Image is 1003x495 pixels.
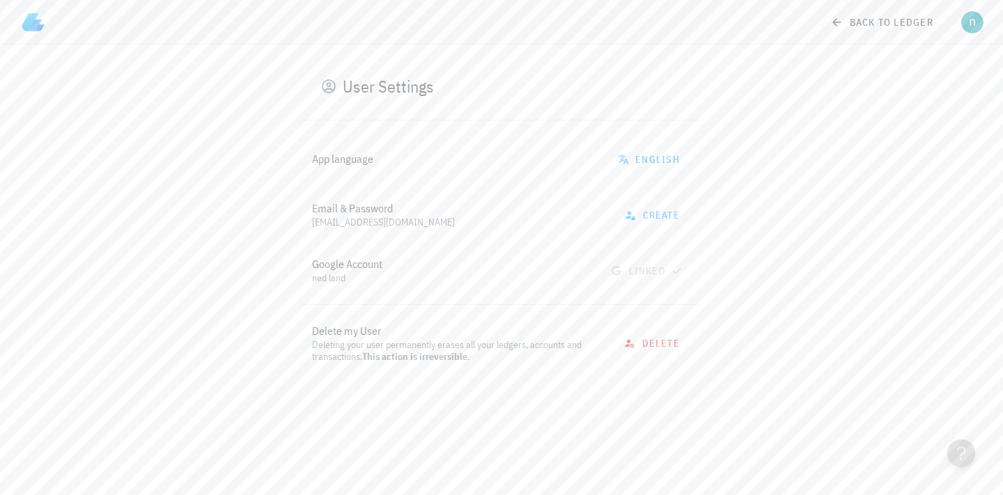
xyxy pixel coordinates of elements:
button: delete [616,331,691,356]
div: Google Account [312,258,591,271]
span: delete [627,337,680,349]
button: English [609,147,691,172]
div: avatar [961,11,983,33]
div: App language [312,152,598,166]
div: User Settings [343,75,434,97]
div: Delete my User [312,324,605,338]
div: [EMAIL_ADDRESS][DOMAIN_NAME] [312,217,605,228]
div: Email & Password [312,202,605,215]
button: create [616,203,691,228]
span: English [621,153,680,166]
div: Deleting your user permanently erases all your ledgers, accounts and transactions. . [312,339,605,363]
span: create [628,209,680,221]
span: This action is irreversible [362,350,467,363]
div: ned land [312,272,591,284]
a: back to ledger [822,10,944,35]
img: LedgiFi [22,11,45,33]
span: back to ledger [833,16,933,29]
